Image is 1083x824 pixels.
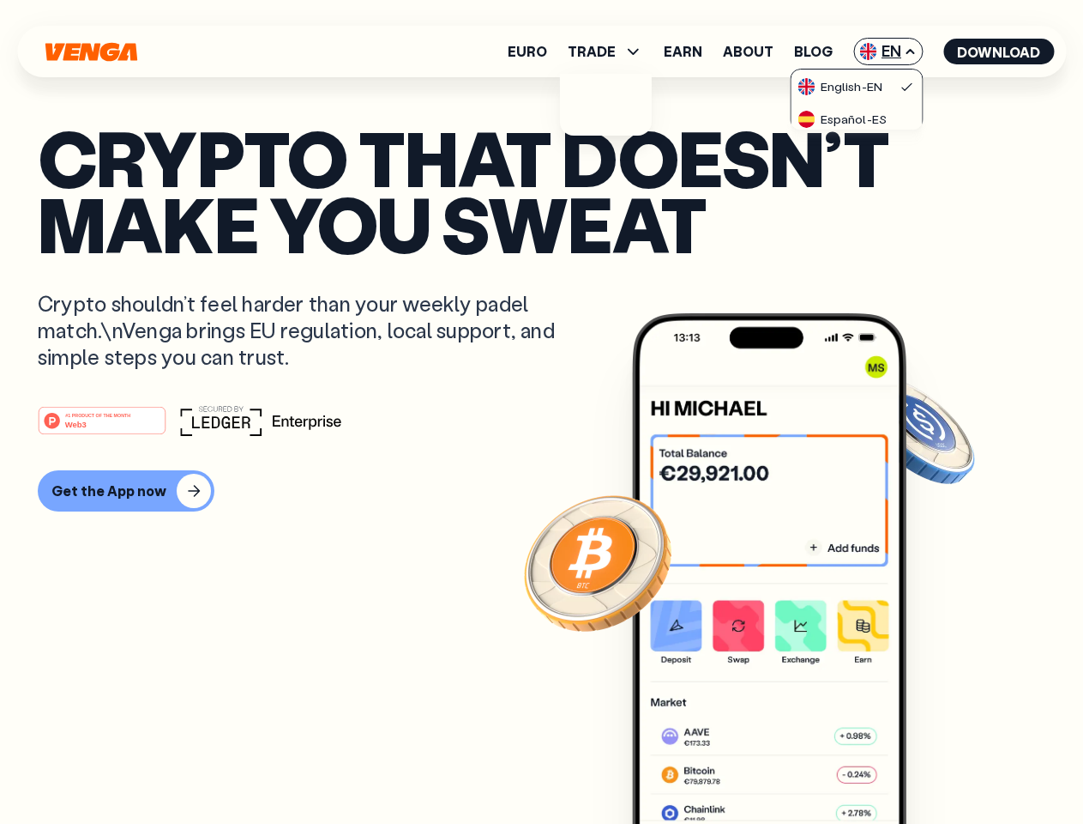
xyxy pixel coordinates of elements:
a: Earn [664,45,702,58]
button: Get the App now [38,470,214,512]
span: TRADE [568,45,616,58]
div: English - EN [798,78,882,95]
a: Euro [508,45,547,58]
img: flag-uk [859,43,876,60]
div: Get the App now [51,482,166,500]
a: Get the App now [38,470,1045,512]
a: flag-esEspañol-ES [791,102,922,135]
button: Download [943,39,1054,64]
img: Bitcoin [520,485,675,639]
span: EN [853,38,923,65]
img: flag-es [798,111,815,128]
a: Blog [794,45,833,58]
a: About [723,45,773,58]
span: TRADE [568,41,643,62]
img: flag-uk [798,78,815,95]
p: Crypto that doesn’t make you sweat [38,124,1045,256]
tspan: Web3 [65,419,87,428]
a: flag-ukEnglish-EN [791,70,922,102]
svg: Home [43,42,139,62]
p: Crypto shouldn’t feel harder than your weekly padel match.\nVenga brings EU regulation, local sup... [38,290,580,371]
a: #1 PRODUCT OF THE MONTHWeb3 [38,416,166,439]
img: USDC coin [855,369,978,493]
tspan: #1 PRODUCT OF THE MONTH [65,412,130,417]
div: Español - ES [798,111,887,128]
